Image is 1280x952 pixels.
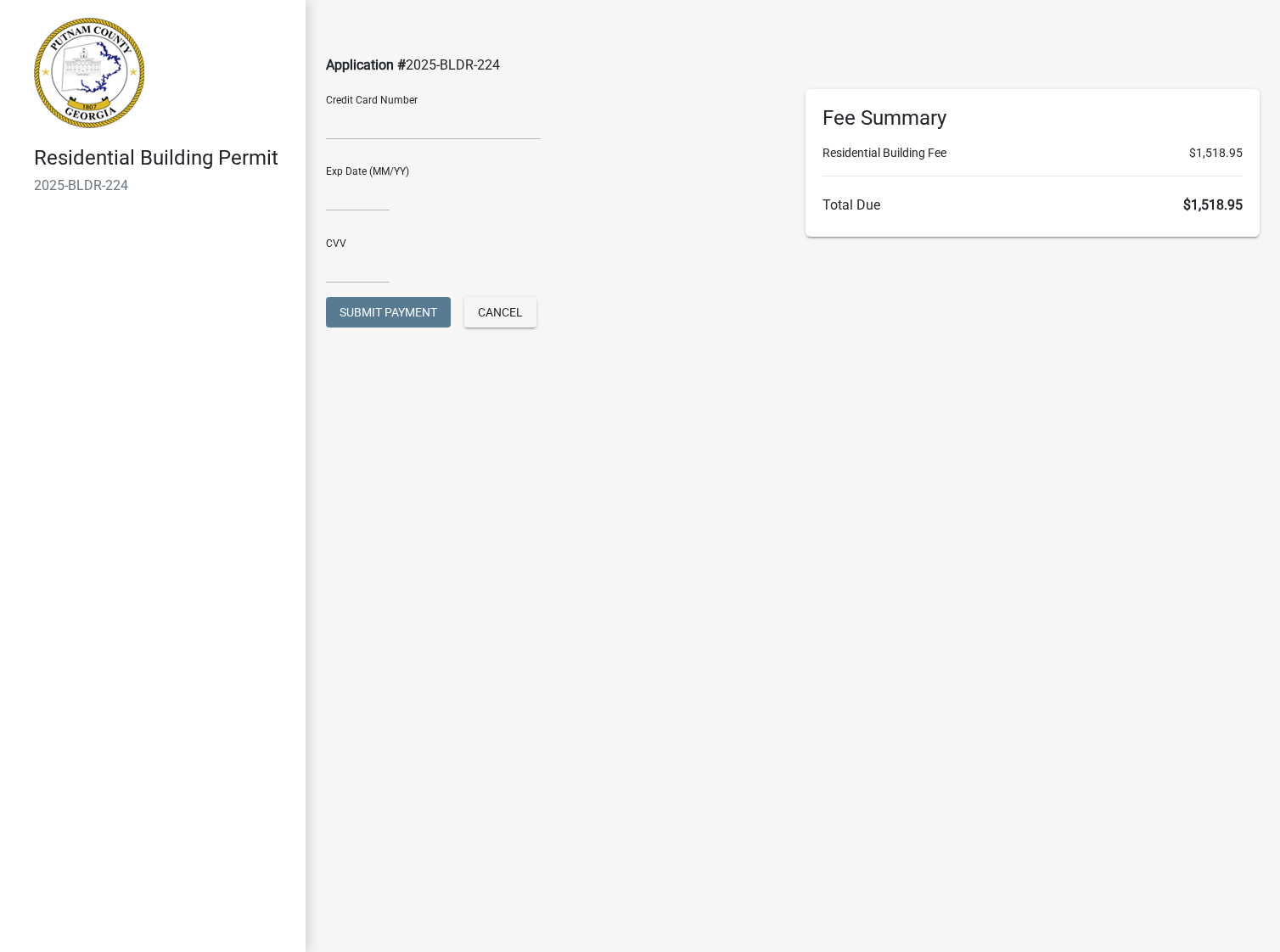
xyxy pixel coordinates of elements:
span: Application # [326,57,406,73]
span: 2025-BLDR-224 [406,57,500,73]
li: Residential Building Fee [822,144,1243,162]
span: $1,518.95 [1189,144,1243,162]
h4: Residential Building Permit [34,146,292,171]
h6: Fee Summary [822,106,1243,131]
h6: Total Due [822,197,1243,213]
button: Cancel [464,297,536,328]
span: $1,518.95 [1183,197,1243,213]
span: Cancel [478,305,523,319]
span: Submit Payment [340,305,437,319]
h6: 2025-BLDR-224 [34,177,292,193]
label: Credit Card Number [326,95,418,105]
img: Putnam County, Georgia [34,18,144,128]
button: Submit Payment [326,297,451,328]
